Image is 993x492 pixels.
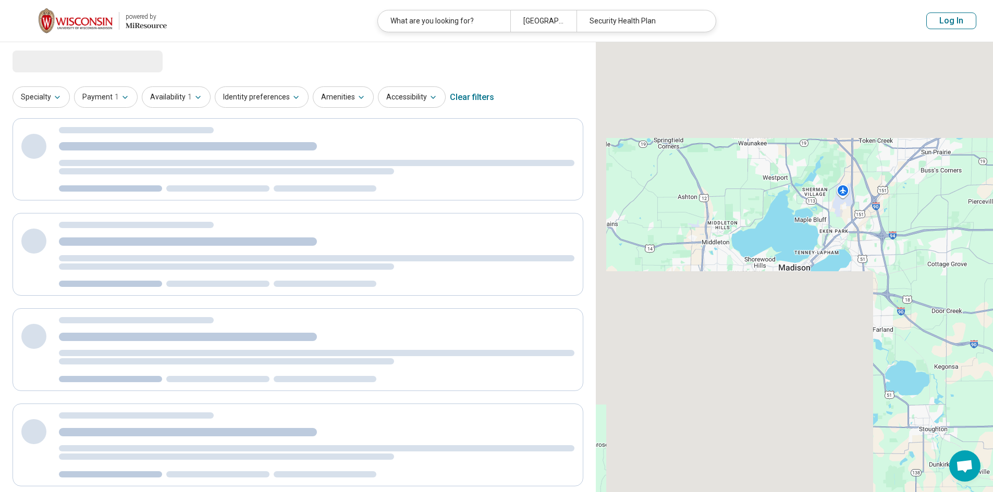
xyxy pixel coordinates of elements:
span: Loading... [13,51,100,71]
button: Availability1 [142,86,211,108]
button: Accessibility [378,86,446,108]
button: Amenities [313,86,374,108]
div: Clear filters [450,85,494,110]
button: Payment1 [74,86,138,108]
div: Open chat [949,450,980,482]
button: Identity preferences [215,86,309,108]
span: 1 [115,92,119,103]
a: University of Wisconsin-Madisonpowered by [17,8,167,33]
img: University of Wisconsin-Madison [39,8,113,33]
button: Specialty [13,86,70,108]
div: powered by [126,12,167,21]
div: Security Health Plan [577,10,709,32]
div: What are you looking for? [378,10,510,32]
button: Log In [926,12,976,29]
span: 1 [188,92,192,103]
div: [GEOGRAPHIC_DATA], [GEOGRAPHIC_DATA] [510,10,577,32]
